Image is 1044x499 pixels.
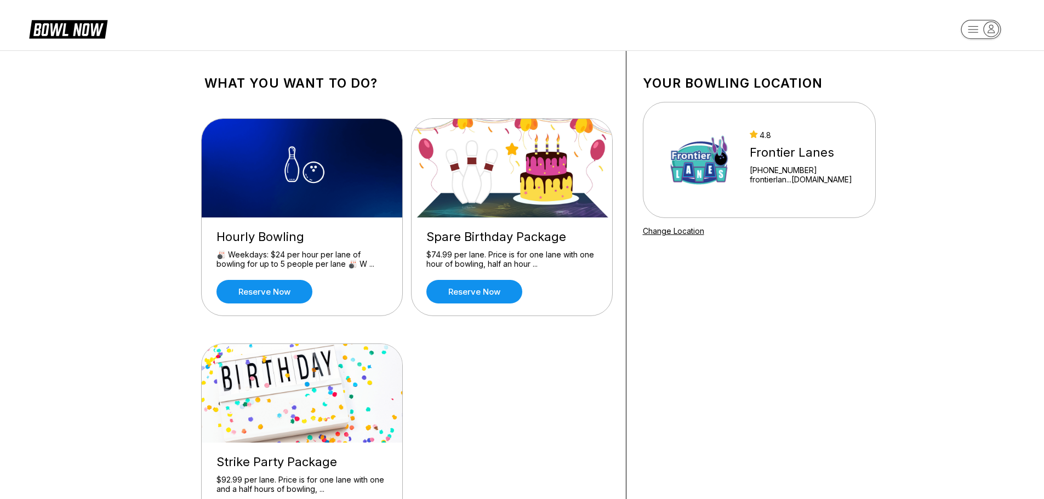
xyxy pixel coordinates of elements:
a: Reserve now [426,280,522,303]
div: $74.99 per lane. Price is for one lane with one hour of bowling, half an hour ... [426,250,597,269]
img: Spare Birthday Package [412,119,613,217]
img: Frontier Lanes [658,119,740,201]
div: Frontier Lanes [750,145,852,160]
div: Strike Party Package [216,455,387,469]
img: Strike Party Package [202,344,403,443]
img: Hourly Bowling [202,119,403,217]
h1: Your bowling location [643,76,876,91]
div: 4.8 [750,130,852,140]
div: $92.99 per lane. Price is for one lane with one and a half hours of bowling, ... [216,475,387,494]
div: 🎳 Weekdays: $24 per hour per lane of bowling for up to 5 people per lane 🎳 W ... [216,250,387,269]
h1: What you want to do? [204,76,609,91]
div: Spare Birthday Package [426,230,597,244]
a: Reserve now [216,280,312,303]
div: [PHONE_NUMBER] [750,165,852,175]
a: Change Location [643,226,704,236]
a: frontierlan...[DOMAIN_NAME] [750,175,852,184]
div: Hourly Bowling [216,230,387,244]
